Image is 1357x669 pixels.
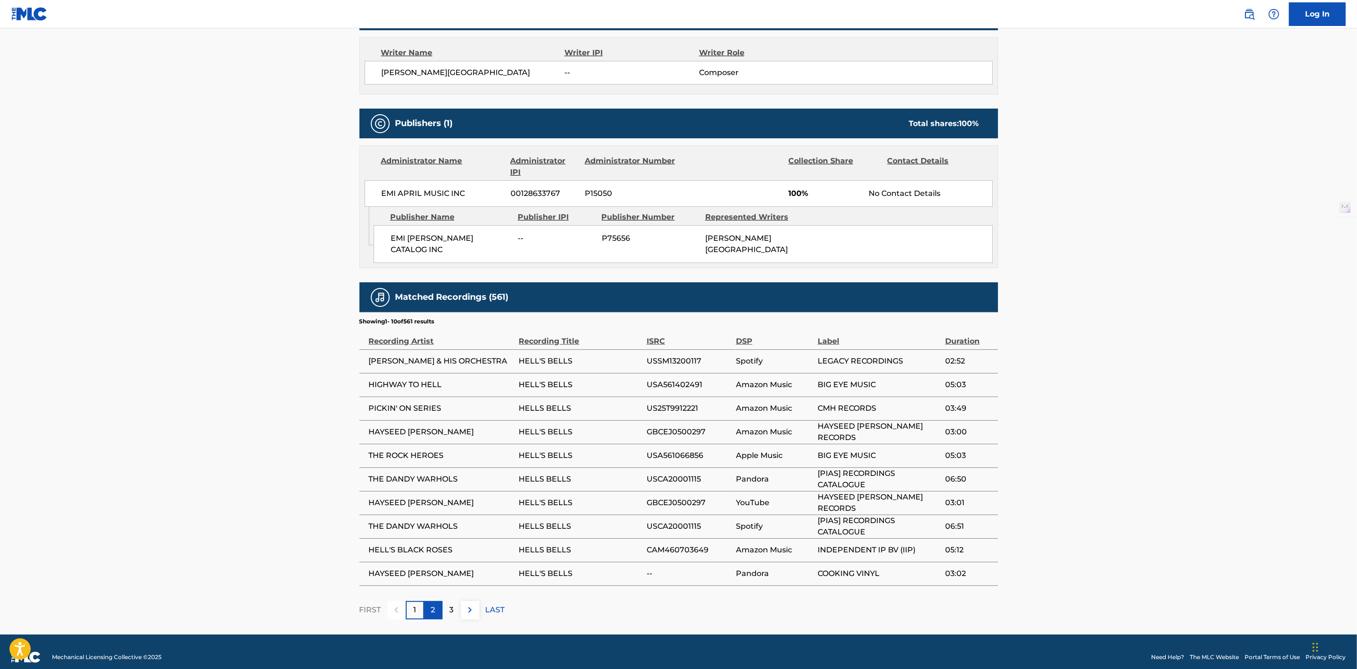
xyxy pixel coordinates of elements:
[369,544,514,556] span: HELL'S BLACK ROSES
[647,521,731,532] span: USCA20001115
[519,356,642,367] span: HELL'S BELLS
[869,188,992,199] div: No Contact Details
[945,326,993,347] div: Duration
[818,450,940,461] span: BIG EYE MUSIC
[382,188,504,199] span: EMI APRIL MUSIC INC
[564,67,699,78] span: --
[736,450,813,461] span: Apple Music
[518,233,595,244] span: --
[369,521,514,532] span: THE DANDY WARHOLS
[381,47,565,59] div: Writer Name
[519,326,642,347] div: Recording Title
[369,497,514,508] span: HAYSEED [PERSON_NAME]
[486,604,505,616] p: LAST
[788,155,880,178] div: Collection Share
[736,544,813,556] span: Amazon Music
[381,155,504,178] div: Administrator Name
[369,403,514,414] span: PICKIN' ON SERIES
[1190,653,1239,661] a: The MLC Website
[519,474,642,485] span: HELLS BELLS
[519,568,642,579] span: HELL'S BELLS
[359,317,435,326] p: Showing 1 - 10 of 561 results
[818,515,940,538] span: [PIAS] RECORDINGS CATALOGUE
[585,155,676,178] div: Administrator Number
[1313,633,1318,661] div: Drag
[375,118,386,129] img: Publishers
[736,474,813,485] span: Pandora
[818,326,940,347] div: Label
[818,356,940,367] span: LEGACY RECORDINGS
[647,426,731,438] span: GBCEJ0500297
[519,403,642,414] span: HELLS BELLS
[647,379,731,390] span: USA561402491
[519,426,642,438] span: HELL'S BELLS
[413,604,416,616] p: 1
[945,379,993,390] span: 05:03
[945,474,993,485] span: 06:50
[818,568,940,579] span: COOKING VINYL
[818,468,940,491] span: [PIAS] RECORDINGS CATALOGUE
[818,403,940,414] span: CMH RECORDS
[369,568,514,579] span: HAYSEED [PERSON_NAME]
[519,544,642,556] span: HELLS BELLS
[511,188,578,199] span: 00128633767
[945,568,993,579] span: 03:02
[818,421,940,443] span: HAYSEED [PERSON_NAME] RECORDS
[1151,653,1184,661] a: Need Help?
[369,426,514,438] span: HAYSEED [PERSON_NAME]
[52,653,162,661] span: Mechanical Licensing Collective © 2025
[395,118,453,129] h5: Publishers (1)
[945,356,993,367] span: 02:52
[1310,624,1357,669] iframe: Chat Widget
[647,497,731,508] span: GBCEJ0500297
[1245,653,1300,661] a: Portal Terms of Use
[909,118,979,129] div: Total shares:
[390,212,511,223] div: Publisher Name
[1240,5,1259,24] a: Public Search
[736,426,813,438] span: Amazon Music
[585,188,676,199] span: P15050
[699,47,821,59] div: Writer Role
[945,497,993,508] span: 03:01
[647,474,731,485] span: USCA20001115
[359,604,381,616] p: FIRST
[382,67,565,78] span: [PERSON_NAME][GEOGRAPHIC_DATA]
[431,604,435,616] p: 2
[736,521,813,532] span: Spotify
[1306,653,1346,661] a: Privacy Policy
[369,450,514,461] span: THE ROCK HEROES
[647,544,731,556] span: CAM460703649
[511,155,578,178] div: Administrator IPI
[888,155,979,178] div: Contact Details
[647,356,731,367] span: USSM13200117
[959,119,979,128] span: 100 %
[705,234,788,254] span: [PERSON_NAME][GEOGRAPHIC_DATA]
[519,379,642,390] span: HELL'S BELLS
[518,212,595,223] div: Publisher IPI
[736,568,813,579] span: Pandora
[602,212,698,223] div: Publisher Number
[395,292,509,303] h5: Matched Recordings (561)
[1244,8,1255,20] img: search
[450,604,454,616] p: 3
[647,568,731,579] span: --
[519,521,642,532] span: HELLS BELLS
[945,403,993,414] span: 03:49
[647,326,731,347] div: ISRC
[1289,2,1346,26] a: Log In
[519,450,642,461] span: HELL'S BELLS
[736,497,813,508] span: YouTube
[736,356,813,367] span: Spotify
[945,450,993,461] span: 05:03
[564,47,699,59] div: Writer IPI
[369,326,514,347] div: Recording Artist
[945,521,993,532] span: 06:51
[736,326,813,347] div: DSP
[818,544,940,556] span: INDEPENDENT IP BV (IIP)
[11,652,41,663] img: logo
[519,497,642,508] span: HELL'S BELLS
[464,604,476,616] img: right
[369,356,514,367] span: [PERSON_NAME] & HIS ORCHESTRA
[1264,5,1283,24] div: Help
